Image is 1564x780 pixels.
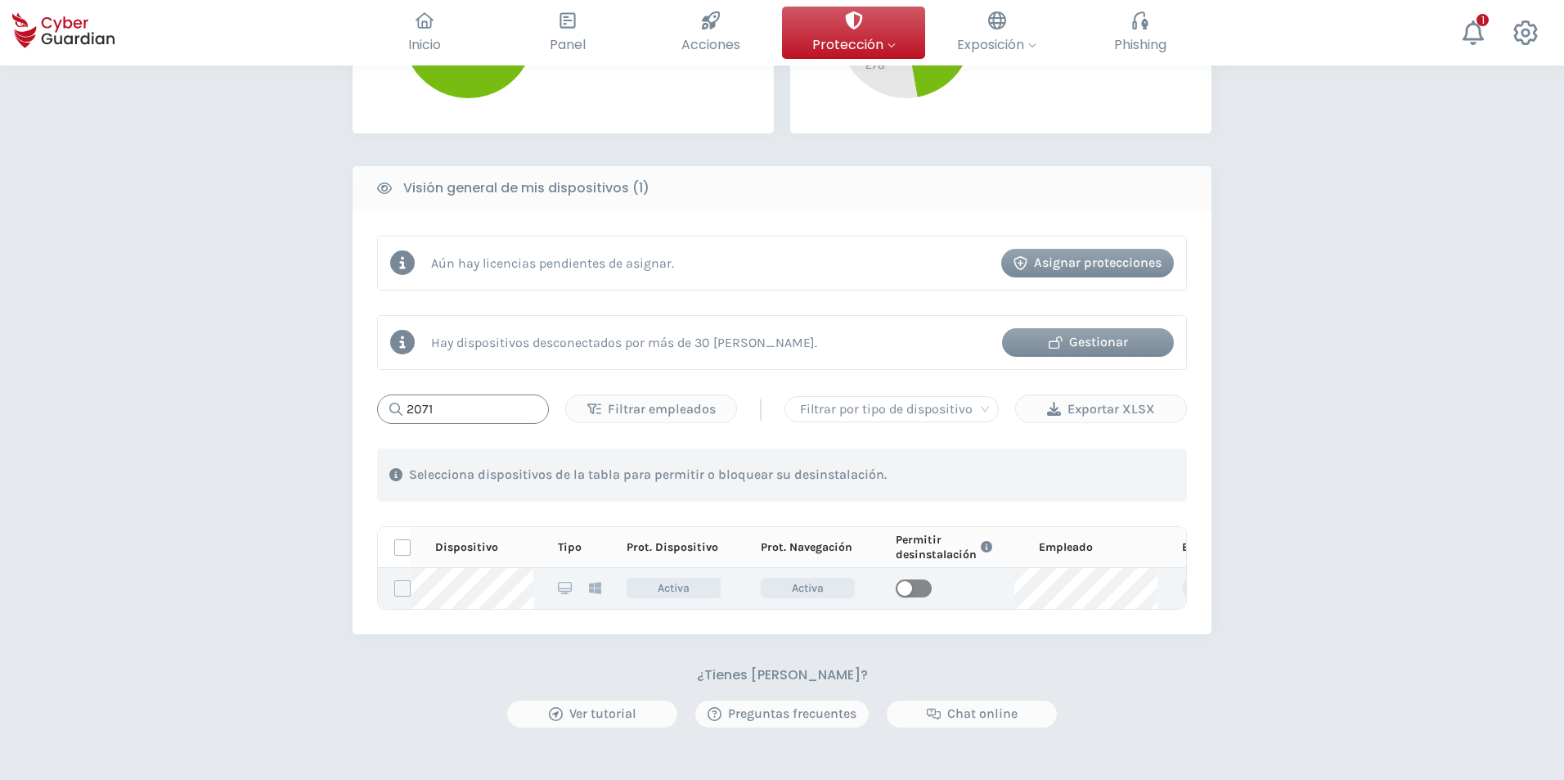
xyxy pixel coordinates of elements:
button: Filtrar empleados [565,395,737,423]
div: Gestionar [1014,332,1162,352]
b: Visión general de mis dispositivos (1) [403,178,649,198]
span: Protección [812,34,896,55]
p: Prot. Navegación [761,540,852,555]
div: Exportar XLSX [1028,399,1174,419]
button: Panel [496,7,639,59]
button: Asignar protecciones [1001,249,1174,277]
button: Acciones [639,7,782,59]
div: 1 [1476,14,1489,26]
span: | [757,397,764,422]
button: Ver tutorial [506,700,678,728]
button: Preguntas frecuentes [694,700,870,728]
span: Activa [761,578,855,598]
button: Phishing [1068,7,1211,59]
span: Exposición [957,34,1036,55]
span: Acciones [681,34,740,55]
span: Activa [627,578,721,598]
span: Inicio [408,34,441,55]
p: Permitir desinstalación [896,533,977,561]
p: Empleado [1039,540,1093,555]
button: Gestionar [1002,328,1174,357]
p: Dispositivo [435,540,498,555]
button: Exportar XLSX [1015,395,1187,423]
p: Aún hay licencias pendientes de asignar. [431,255,674,271]
span: Panel [550,34,586,55]
button: Protección [782,7,925,59]
div: Chat online [899,704,1045,724]
p: Selecciona dispositivos de la tabla para permitir o bloquear su desinstalación. [409,467,887,483]
p: Tipo [558,540,582,555]
button: Chat online [886,700,1058,728]
button: Link to FAQ information [977,533,996,561]
p: Prot. Dispositivo [627,540,718,555]
input: Buscar... [377,395,549,424]
button: Inicio [353,7,496,59]
div: Asignar protecciones [1013,253,1162,273]
div: Ver tutorial [519,704,665,724]
span: Phishing [1114,34,1166,55]
p: Hay dispositivos desconectados por más de 30 [PERSON_NAME]. [431,335,817,350]
p: Etiquetas [1182,540,1235,555]
div: Preguntas frecuentes [708,704,856,724]
div: Filtrar empleados [578,399,724,419]
h3: ¿Tienes [PERSON_NAME]? [697,667,868,683]
button: Exposición [925,7,1068,59]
